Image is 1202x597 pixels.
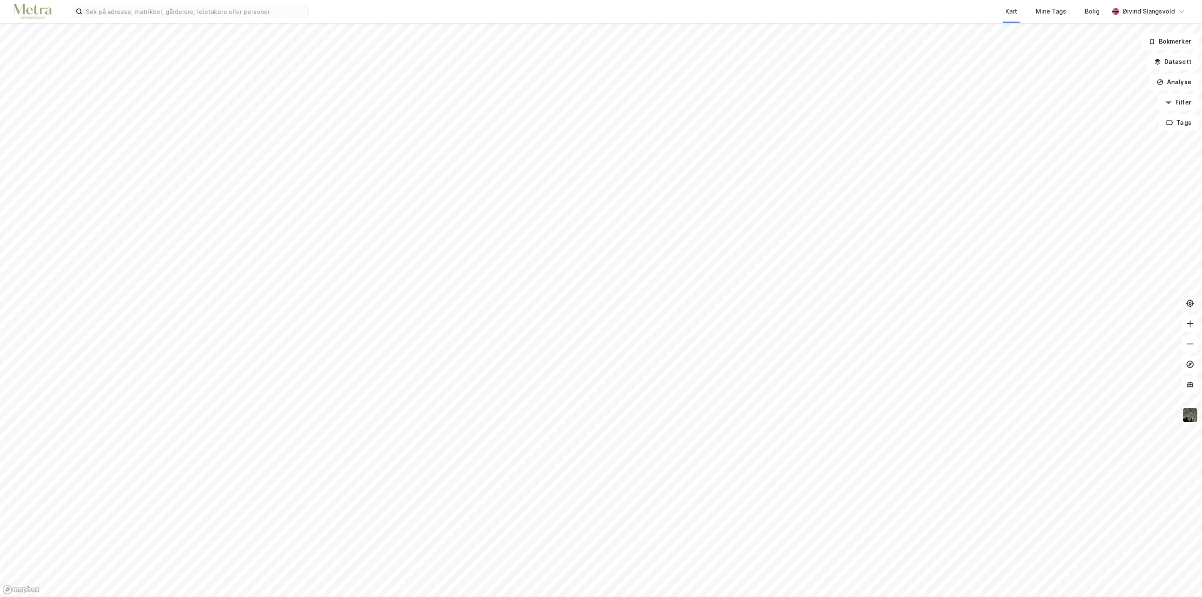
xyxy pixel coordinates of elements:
input: Søk på adresse, matrikkel, gårdeiere, leietakere eller personer [82,5,308,18]
button: Datasett [1147,53,1199,70]
div: Kontrollprogram for chat [1160,556,1202,597]
button: Analyse [1150,74,1199,91]
div: Bolig [1085,6,1100,17]
img: metra-logo.256734c3b2bbffee19d4.png [14,4,52,19]
button: Bokmerker [1142,33,1199,50]
button: Filter [1158,94,1199,111]
iframe: Chat Widget [1160,556,1202,597]
div: Mine Tags [1036,6,1066,17]
a: Mapbox homepage [3,585,40,594]
div: Øivind Slangsvold [1122,6,1175,17]
img: 9k= [1182,407,1198,423]
div: Kart [1005,6,1017,17]
button: Tags [1159,114,1199,131]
